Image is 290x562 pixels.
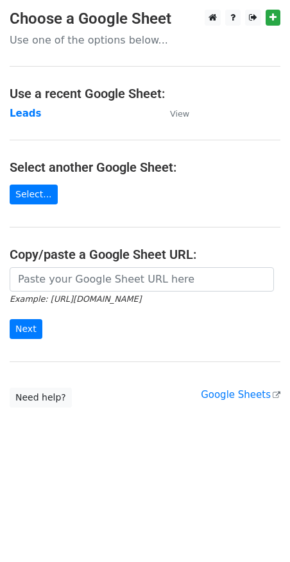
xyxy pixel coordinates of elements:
[10,319,42,339] input: Next
[157,108,189,119] a: View
[10,86,280,101] h4: Use a recent Google Sheet:
[10,185,58,204] a: Select...
[201,389,280,401] a: Google Sheets
[10,160,280,175] h4: Select another Google Sheet:
[10,10,280,28] h3: Choose a Google Sheet
[10,33,280,47] p: Use one of the options below...
[10,247,280,262] h4: Copy/paste a Google Sheet URL:
[10,108,42,119] a: Leads
[10,294,141,304] small: Example: [URL][DOMAIN_NAME]
[10,267,274,292] input: Paste your Google Sheet URL here
[10,388,72,408] a: Need help?
[170,109,189,119] small: View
